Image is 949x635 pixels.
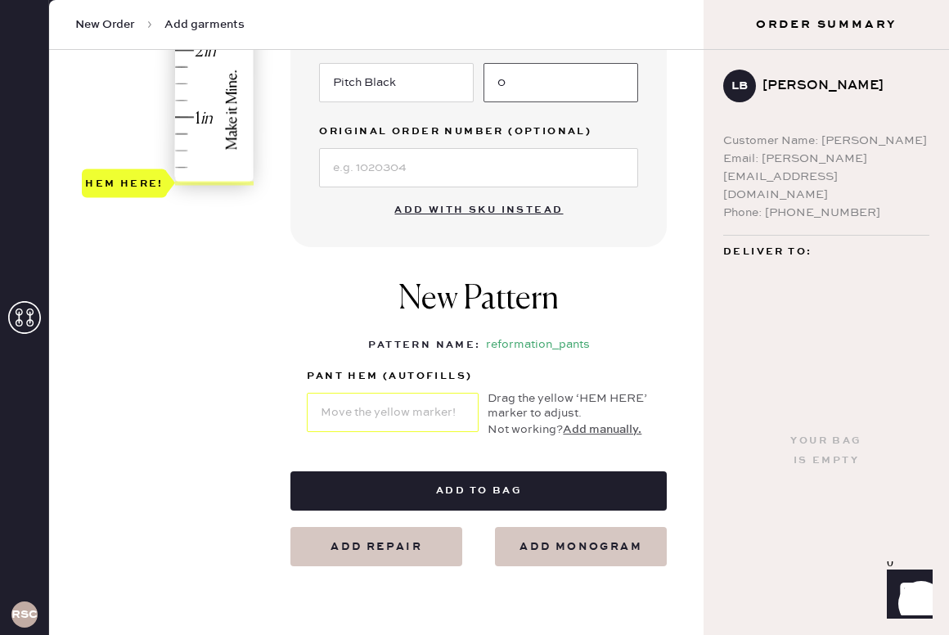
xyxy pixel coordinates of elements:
[495,527,667,566] button: add monogram
[368,336,480,355] div: Pattern Name :
[488,391,650,421] div: Drag the yellow ‘HEM HERE’ marker to adjust.
[486,336,590,355] div: reformation_pants
[483,63,638,102] input: e.g. 30R
[164,16,245,33] span: Add garments
[723,132,929,150] div: Customer Name: [PERSON_NAME]
[385,194,573,227] button: Add with SKU instead
[790,431,861,471] div: Your bag is empty
[319,122,638,142] label: Original Order Number (Optional)
[398,280,559,336] h1: New Pattern
[290,527,462,566] button: Add repair
[319,63,474,102] input: e.g. Navy
[307,367,479,386] label: pant hem (autofills)
[871,561,942,632] iframe: Front Chat
[11,609,38,620] h3: RSCA
[319,148,638,187] input: e.g. 1020304
[488,421,650,439] div: Not working?
[290,471,667,511] button: Add to bag
[307,393,479,432] input: Move the yellow marker!
[723,242,812,262] span: Deliver to:
[85,173,164,193] div: Hem here!
[75,16,135,33] span: New Order
[723,262,929,345] div: [STREET_ADDRESS] Apt 114 AUstin , [GEOGRAPHIC_DATA] 78705
[704,16,949,33] h3: Order Summary
[723,204,929,222] div: Phone: [PHONE_NUMBER]
[762,76,916,96] div: [PERSON_NAME]
[723,150,929,204] div: Email: [PERSON_NAME][EMAIL_ADDRESS][DOMAIN_NAME]
[731,80,748,92] h3: LB
[563,421,641,439] button: Add manually.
